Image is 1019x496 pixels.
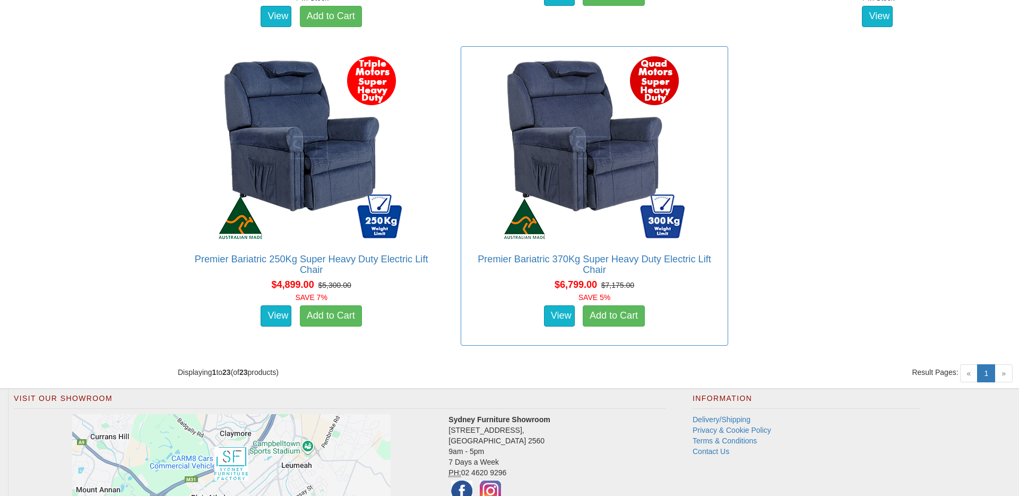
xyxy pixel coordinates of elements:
a: Delivery/Shipping [693,415,750,424]
a: Add to Cart [300,6,362,27]
a: Add to Cart [300,305,362,327]
strong: 1 [212,368,217,377]
del: $7,175.00 [601,281,634,289]
a: Premier Bariatric 250Kg Super Heavy Duty Electric Lift Chair [195,254,428,275]
div: Displaying to (of products) [170,367,594,378]
a: Add to Cart [583,305,645,327]
img: Premier Bariatric 250Kg Super Heavy Duty Electric Lift Chair [216,52,407,243]
h2: Information [693,395,921,408]
del: $5,300.00 [318,281,351,289]
img: Premier Bariatric 370Kg Super Heavy Duty Electric Lift Chair [499,52,690,243]
h2: Visit Our Showroom [14,395,666,408]
a: Premier Bariatric 370Kg Super Heavy Duty Electric Lift Chair [478,254,711,275]
span: $4,899.00 [272,279,314,290]
a: View [261,305,291,327]
strong: 23 [222,368,231,377]
a: Terms & Conditions [693,437,757,445]
span: » [995,364,1013,382]
font: SAVE 5% [578,293,610,302]
span: Result Pages: [912,367,958,378]
span: $6,799.00 [555,279,597,290]
span: « [960,364,978,382]
a: View [544,305,575,327]
abbr: Phone [448,468,461,477]
a: Contact Us [693,447,729,456]
a: View [862,6,893,27]
strong: 23 [239,368,248,377]
strong: Sydney Furniture Showroom [448,415,550,424]
font: SAVE 7% [295,293,327,302]
a: View [261,6,291,27]
a: Privacy & Cookie Policy [693,426,771,434]
a: 1 [977,364,995,382]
